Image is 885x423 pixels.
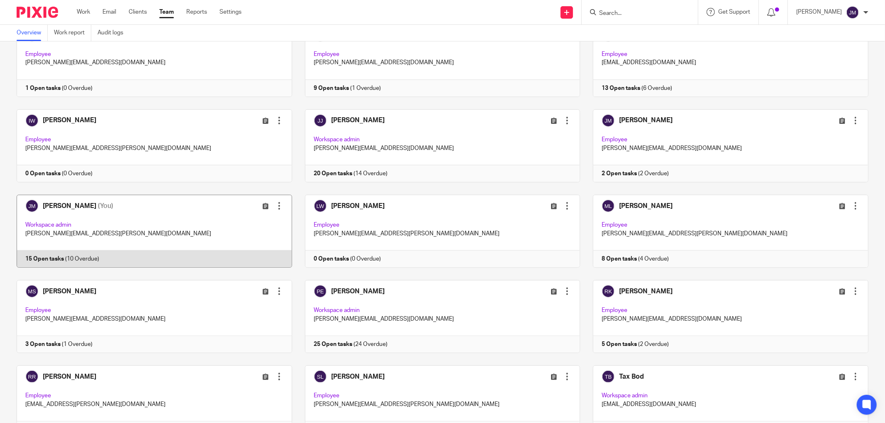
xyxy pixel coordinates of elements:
[846,6,859,19] img: svg%3E
[102,8,116,16] a: Email
[17,7,58,18] img: Pixie
[17,25,48,41] a: Overview
[77,8,90,16] a: Work
[718,9,750,15] span: Get Support
[54,25,91,41] a: Work report
[598,10,673,17] input: Search
[219,8,241,16] a: Settings
[159,8,174,16] a: Team
[129,8,147,16] a: Clients
[796,8,842,16] p: [PERSON_NAME]
[186,8,207,16] a: Reports
[98,25,129,41] a: Audit logs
